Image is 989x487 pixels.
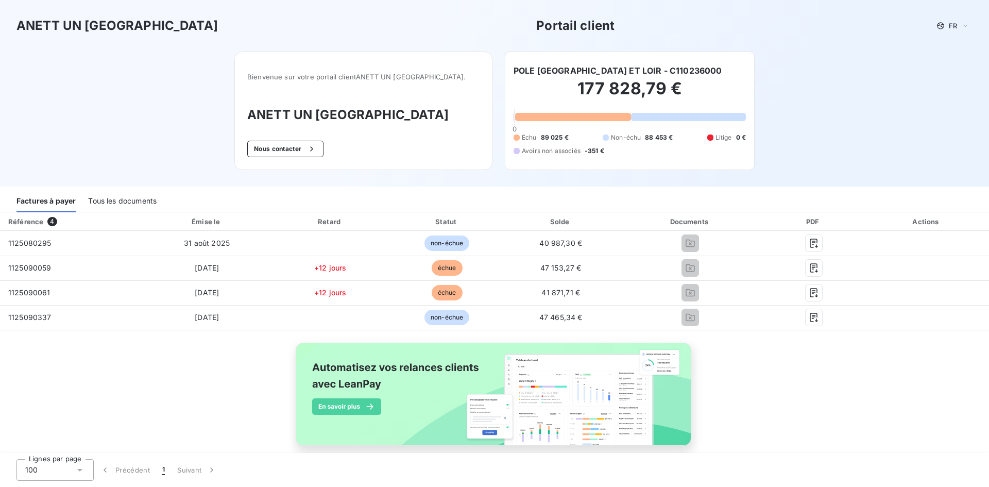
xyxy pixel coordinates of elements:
[585,146,604,156] span: -351 €
[540,263,582,272] span: 47 153,27 €
[47,217,57,226] span: 4
[247,73,480,81] span: Bienvenue sur votre portail client ANETT UN [GEOGRAPHIC_DATA] .
[424,310,469,325] span: non-échue
[171,459,223,481] button: Suivant
[16,191,76,212] div: Factures à payer
[286,337,703,463] img: banner
[391,216,503,227] div: Statut
[273,216,387,227] div: Retard
[247,106,480,124] h3: ANETT UN [GEOGRAPHIC_DATA]
[619,216,761,227] div: Documents
[195,263,219,272] span: [DATE]
[536,16,615,35] h3: Portail client
[8,263,52,272] span: 1125090059
[765,216,862,227] div: PDF
[514,78,746,109] h2: 177 828,79 €
[432,285,463,300] span: échue
[8,288,50,297] span: 1125090061
[507,216,615,227] div: Solde
[314,288,346,297] span: +12 jours
[866,216,987,227] div: Actions
[16,16,218,35] h3: ANETT UN [GEOGRAPHIC_DATA]
[195,313,219,322] span: [DATE]
[645,133,673,142] span: 88 453 €
[8,217,43,226] div: Référence
[432,260,463,276] span: échue
[949,22,957,30] span: FR
[611,133,641,142] span: Non-échu
[522,146,581,156] span: Avoirs non associés
[522,133,537,142] span: Échu
[314,263,346,272] span: +12 jours
[184,239,230,247] span: 31 août 2025
[514,64,722,77] h6: POLE [GEOGRAPHIC_DATA] ET LOIR - C110236000
[145,216,269,227] div: Émise le
[8,239,52,247] span: 1125080295
[94,459,156,481] button: Précédent
[156,459,171,481] button: 1
[247,141,323,157] button: Nous contacter
[715,133,732,142] span: Litige
[736,133,746,142] span: 0 €
[195,288,219,297] span: [DATE]
[541,288,580,297] span: 41 871,71 €
[424,236,469,251] span: non-échue
[162,465,165,475] span: 1
[8,313,52,322] span: 1125090337
[513,125,517,133] span: 0
[88,191,157,212] div: Tous les documents
[541,133,569,142] span: 89 025 €
[539,313,583,322] span: 47 465,34 €
[25,465,38,475] span: 100
[539,239,582,247] span: 40 987,30 €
